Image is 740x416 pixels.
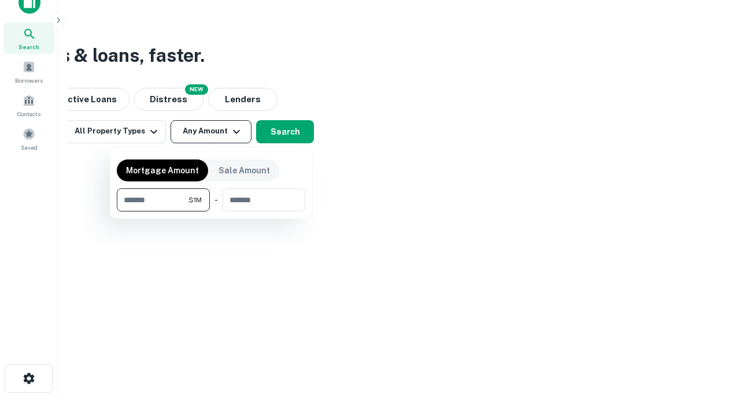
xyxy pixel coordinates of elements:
[214,188,218,211] div: -
[219,164,270,177] p: Sale Amount
[682,324,740,379] iframe: Chat Widget
[188,195,202,205] span: $1M
[126,164,199,177] p: Mortgage Amount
